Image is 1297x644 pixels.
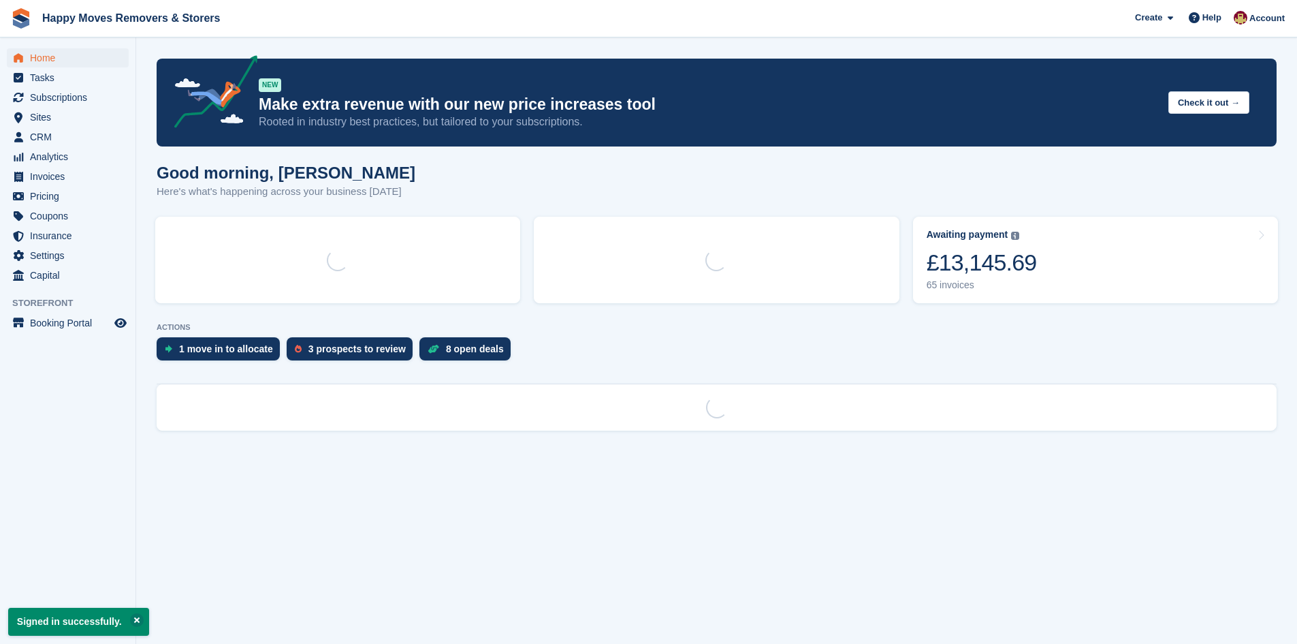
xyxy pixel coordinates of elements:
[30,48,112,67] span: Home
[37,7,225,29] a: Happy Moves Removers & Storers
[308,343,406,354] div: 3 prospects to review
[7,88,129,107] a: menu
[927,279,1037,291] div: 65 invoices
[163,55,258,133] img: price-adjustments-announcement-icon-8257ccfd72463d97f412b2fc003d46551f7dbcb40ab6d574587a9cd5c0d94...
[30,127,112,147] span: CRM
[12,296,135,310] span: Storefront
[7,167,129,186] a: menu
[7,187,129,206] a: menu
[419,337,517,367] a: 8 open deals
[1249,12,1285,25] span: Account
[287,337,419,367] a: 3 prospects to review
[165,345,172,353] img: move_ins_to_allocate_icon-fdf77a2bb77ea45bf5b3d319d69a93e2d87916cf1d5bf7949dd705db3b84f3ca.svg
[30,187,112,206] span: Pricing
[157,337,287,367] a: 1 move in to allocate
[7,127,129,147] a: menu
[7,108,129,127] a: menu
[8,608,149,636] p: Signed in successfully.
[112,315,129,331] a: Preview store
[913,217,1278,303] a: Awaiting payment £13,145.69 65 invoices
[259,95,1157,114] p: Make extra revenue with our new price increases tool
[7,313,129,333] a: menu
[30,226,112,245] span: Insurance
[259,114,1157,129] p: Rooted in industry best practices, but tailored to your subscriptions.
[927,229,1008,241] div: Awaiting payment
[7,147,129,166] a: menu
[7,246,129,265] a: menu
[30,68,112,87] span: Tasks
[446,343,504,354] div: 8 open deals
[1202,11,1221,25] span: Help
[1135,11,1162,25] span: Create
[157,184,415,200] p: Here's what's happening across your business [DATE]
[157,164,415,182] h1: Good morning, [PERSON_NAME]
[30,246,112,265] span: Settings
[927,249,1037,277] div: £13,145.69
[295,345,302,353] img: prospect-51fa495bee0391a8d652442698ab0144808aea92771e9ea1ae160a38d050c398.svg
[30,88,112,107] span: Subscriptions
[7,206,129,226] a: menu
[179,343,273,354] div: 1 move in to allocate
[1011,232,1019,240] img: icon-info-grey-7440780725fd019a000dd9b08b2336e03edf1995a4989e88bcd33f0948082b44.svg
[7,68,129,87] a: menu
[428,344,439,354] img: deal-1b604bf984904fb50ccaf53a9ad4b4a5d6e5aea283cecdc64d6e3604feb123c2.svg
[1234,11,1247,25] img: Steven Fry
[7,266,129,285] a: menu
[30,206,112,226] span: Coupons
[7,48,129,67] a: menu
[30,266,112,285] span: Capital
[30,313,112,333] span: Booking Portal
[30,147,112,166] span: Analytics
[7,226,129,245] a: menu
[30,167,112,186] span: Invoices
[30,108,112,127] span: Sites
[11,8,31,29] img: stora-icon-8386f47178a22dfd0bd8f6a31ec36ba5ce8667c1dd55bd0f319d3a0aa187defe.svg
[1168,91,1249,114] button: Check it out →
[157,323,1277,332] p: ACTIONS
[259,78,281,92] div: NEW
